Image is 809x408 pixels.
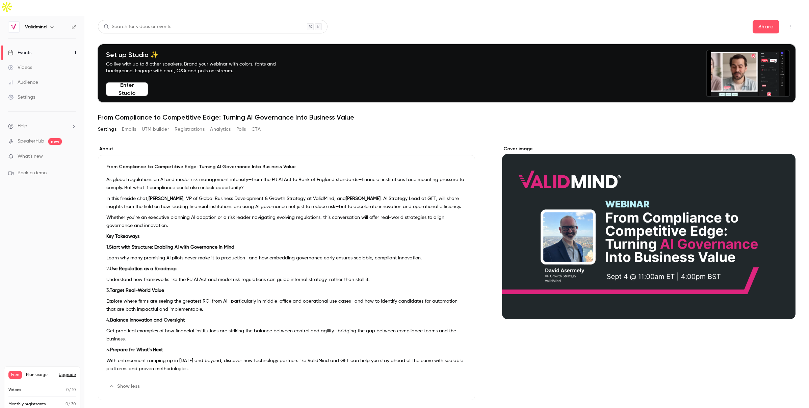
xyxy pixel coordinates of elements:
button: Upgrade [59,372,76,378]
p: 3. [106,286,467,295]
span: Help [18,123,27,130]
div: Settings [8,94,35,101]
p: Go live with up to 8 other speakers. Brand your webinar with colors, fonts and background. Engage... [106,61,292,74]
span: 0 [66,388,69,392]
p: Whether you're an executive planning AI adoption or a risk leader navigating evolving regulations... [106,213,467,230]
button: Emails [122,124,136,135]
h1: From Compliance to Competitive Edge: Turning AI Governance Into Business Value [98,113,795,121]
div: Events [8,49,31,56]
label: About [98,146,475,152]
button: Polls [236,124,246,135]
span: Book a demo [18,170,47,177]
label: Cover image [502,146,795,152]
strong: Start with Structure: Enabling AI with Governance in Mind [109,245,234,250]
p: From Compliance to Competitive Edge: Turning AI Governance Into Business Value [106,163,467,170]
div: Audience [8,79,38,86]
strong: [PERSON_NAME] [149,196,183,201]
h6: Validmind [25,24,47,30]
p: Videos [8,387,21,393]
p: 4. [106,316,467,324]
li: help-dropdown-opener [8,123,76,130]
button: Show less [106,381,144,392]
strong: [PERSON_NAME] [346,196,381,201]
p: / 10 [66,387,76,393]
p: 2. [106,265,467,273]
button: CTA [252,124,261,135]
div: Videos [8,64,32,71]
strong: Target Real-World Value [110,288,164,293]
iframe: Noticeable Trigger [68,154,76,160]
button: Enter Studio [106,82,148,96]
strong: Balance Innovation and Oversight [110,318,185,323]
p: With enforcement ramping up in [DATE] and beyond, discover how technology partners like ValidMind... [106,357,467,373]
span: 0 [66,402,68,406]
button: Analytics [210,124,231,135]
p: As global regulations on AI and model risk management intensify—from the EU AI Act to Bank of Eng... [106,176,467,192]
section: Cover image [502,146,795,319]
span: new [48,138,62,145]
p: 1. [106,243,467,251]
div: Search for videos or events [104,23,171,30]
p: Monthly registrants [8,401,46,407]
button: UTM builder [142,124,169,135]
span: Plan usage [26,372,55,378]
img: Validmind [8,22,19,32]
span: Free [8,371,22,379]
button: Registrations [175,124,205,135]
p: Understand how frameworks like the EU AI Act and model risk regulations can guide internal strate... [106,276,467,284]
p: Explore where firms are seeing the greatest ROI from AI—particularly in middle-office and operati... [106,297,467,313]
button: Share [753,20,779,33]
strong: Use Regulation as a Roadmap [110,266,177,271]
span: What's new [18,153,43,160]
strong: Prepare for What’s Next [110,348,163,352]
a: SpeakerHub [18,138,44,145]
p: 5. [106,346,467,354]
strong: Key Takeaways [106,234,139,239]
h4: Set up Studio ✨ [106,51,292,59]
button: Settings [98,124,116,135]
p: In this fireside chat, , VP of Global Business Development & Growth Strategy at ValidMind, and , ... [106,195,467,211]
p: / 30 [66,401,76,407]
p: Learn why many promising AI pilots never make it to production—and how embedding governance early... [106,254,467,262]
p: Get practical examples of how financial institutions are striking the balance between control and... [106,327,467,343]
